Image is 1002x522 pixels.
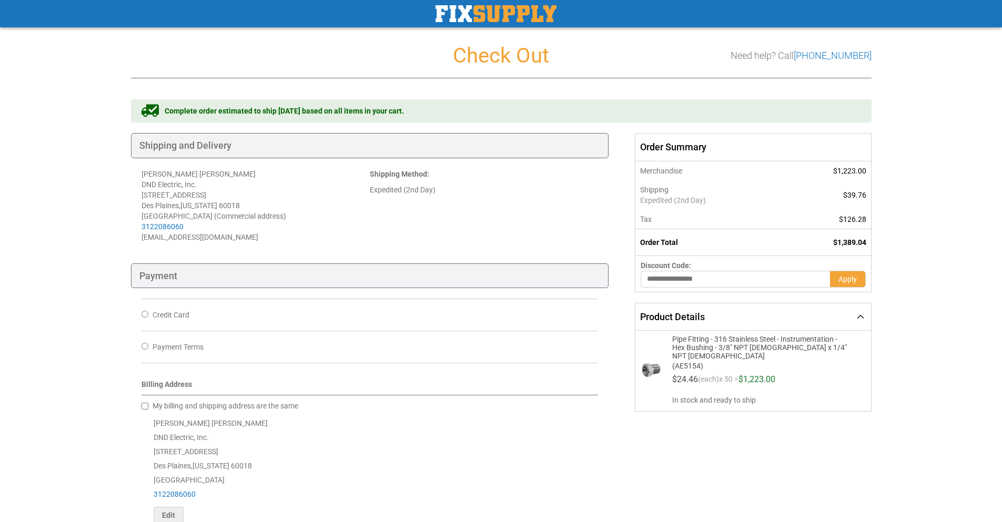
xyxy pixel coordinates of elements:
[436,5,556,22] a: store logo
[830,271,866,288] button: Apply
[640,195,780,206] span: Expedited (2nd Day)
[370,185,598,195] div: Expedited (2nd Day)
[131,263,609,289] div: Payment
[672,395,862,405] span: In stock and ready to ship
[370,170,427,178] span: Shipping Method
[131,44,872,67] h1: Check Out
[635,133,871,161] span: Order Summary
[141,233,258,241] span: [EMAIL_ADDRESS][DOMAIN_NAME]
[698,375,719,388] span: (each)
[635,210,785,229] th: Tax
[731,50,872,61] h3: Need help? Call
[154,490,196,498] a: 3122086060
[640,186,669,194] span: Shipping
[839,215,866,223] span: $126.28
[141,222,184,231] a: 3122086060
[672,335,849,360] span: Pipe Fitting - 316 Stainless Steel - Instrumentation - Hex Bushing - 3/8" NPT [DEMOGRAPHIC_DATA] ...
[131,133,609,158] div: Shipping and Delivery
[370,170,429,178] strong: :
[838,275,857,283] span: Apply
[640,311,705,322] span: Product Details
[153,343,204,351] span: Payment Terms
[193,462,229,470] span: [US_STATE]
[640,238,678,247] strong: Order Total
[641,261,691,270] span: Discount Code:
[738,374,775,384] span: $1,223.00
[719,375,738,388] span: x 50 =
[641,360,662,381] img: Pipe Fitting - 316 Stainless Steel - Instrumentation - Hex Bushing - 3/8" NPT Male x 1/4" NPT Female
[843,191,866,199] span: $39.76
[153,402,298,410] span: My billing and shipping address are the same
[794,50,872,61] a: [PHONE_NUMBER]
[180,201,217,210] span: [US_STATE]
[833,238,866,247] span: $1,389.04
[635,161,785,180] th: Merchandise
[162,511,175,519] span: Edit
[833,167,866,175] span: $1,223.00
[141,169,370,242] address: [PERSON_NAME] [PERSON_NAME] DND Electric, Inc. [STREET_ADDRESS] Des Plaines , 60018 [GEOGRAPHIC_D...
[672,360,849,370] span: (AE5154)
[165,106,404,116] span: Complete order estimated to ship [DATE] based on all items in your cart.
[672,374,698,384] span: $24.46
[153,311,189,319] span: Credit Card
[436,5,556,22] img: Fix Industrial Supply
[141,379,599,395] div: Billing Address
